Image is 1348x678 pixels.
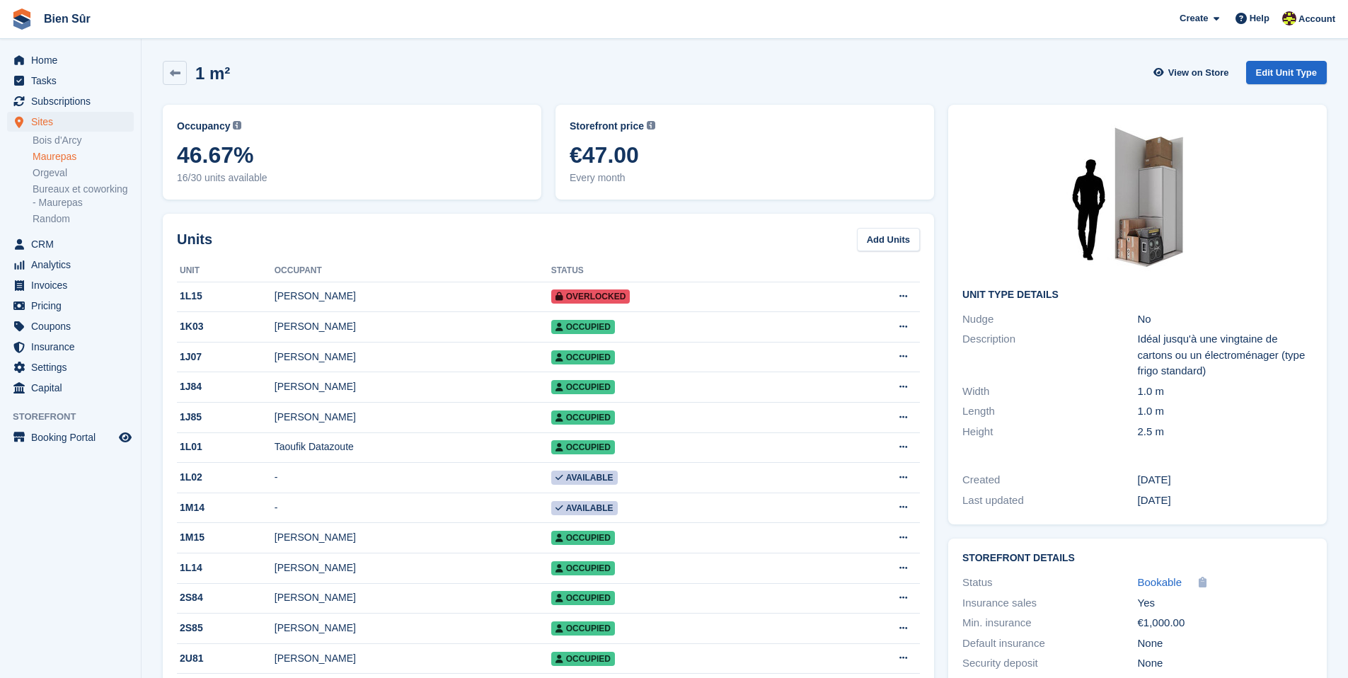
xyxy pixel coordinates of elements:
div: Length [962,403,1137,420]
a: Maurepas [33,150,134,163]
span: Occupied [551,531,615,545]
div: None [1138,655,1313,672]
span: Occupied [551,652,615,666]
div: 1K03 [177,319,275,334]
div: No [1138,311,1313,328]
a: menu [7,112,134,132]
img: icon-info-grey-7440780725fd019a000dd9b08b2336e03edf1995a4989e88bcd33f0948082b44.svg [233,121,241,130]
div: [PERSON_NAME] [275,289,551,304]
span: Occupied [551,621,615,636]
span: Create [1180,11,1208,25]
a: menu [7,316,134,336]
span: 46.67% [177,142,527,168]
a: menu [7,71,134,91]
span: Available [551,501,618,515]
div: 1J07 [177,350,275,364]
span: View on Store [1168,66,1229,80]
div: 1L01 [177,439,275,454]
div: 1M15 [177,530,275,545]
div: 1L02 [177,470,275,485]
div: Description [962,331,1137,379]
a: Orgeval [33,166,134,180]
a: Add Units [857,228,920,251]
div: [PERSON_NAME] [275,350,551,364]
span: Subscriptions [31,91,116,111]
a: menu [7,255,134,275]
div: 1J84 [177,379,275,394]
div: Security deposit [962,655,1137,672]
span: Coupons [31,316,116,336]
h2: Units [177,229,212,250]
a: menu [7,91,134,111]
div: Created [962,472,1137,488]
a: Preview store [117,429,134,446]
span: €47.00 [570,142,920,168]
h2: 1 m² [195,64,230,83]
div: [DATE] [1138,472,1313,488]
span: Occupied [551,440,615,454]
th: Status [551,260,819,282]
span: Storefront [13,410,141,424]
img: stora-icon-8386f47178a22dfd0bd8f6a31ec36ba5ce8667c1dd55bd0f319d3a0aa187defe.svg [11,8,33,30]
div: [PERSON_NAME] [275,561,551,575]
div: 1.0 m [1138,384,1313,400]
div: Last updated [962,493,1137,509]
span: Home [31,50,116,70]
a: Bookable [1138,575,1182,591]
div: [DATE] [1138,493,1313,509]
span: Available [551,471,618,485]
span: Occupied [551,410,615,425]
span: Account [1298,12,1335,26]
a: Bien Sûr [38,7,96,30]
div: Min. insurance [962,615,1137,631]
td: - [275,493,551,523]
div: [PERSON_NAME] [275,590,551,605]
span: Storefront price [570,119,644,134]
span: Capital [31,378,116,398]
div: Nudge [962,311,1137,328]
div: Insurance sales [962,595,1137,611]
span: Invoices [31,275,116,295]
div: [PERSON_NAME] [275,621,551,636]
div: Yes [1138,595,1313,611]
div: Taoufik Datazoute [275,439,551,454]
span: Insurance [31,337,116,357]
div: 1M14 [177,500,275,515]
div: None [1138,636,1313,652]
span: Settings [31,357,116,377]
div: 1.0 m [1138,403,1313,420]
img: box-1m2.jpg [1032,119,1244,278]
a: Edit Unit Type [1246,61,1327,84]
a: menu [7,296,134,316]
div: Height [962,424,1137,440]
span: Pricing [31,296,116,316]
span: Tasks [31,71,116,91]
div: 2.5 m [1138,424,1313,440]
div: Status [962,575,1137,591]
a: menu [7,427,134,447]
a: Random [33,212,134,226]
h2: Storefront Details [962,553,1313,564]
span: Sites [31,112,116,132]
div: [PERSON_NAME] [275,410,551,425]
a: menu [7,275,134,295]
div: 1L14 [177,561,275,575]
div: 2S84 [177,590,275,605]
div: 1L15 [177,289,275,304]
span: Help [1250,11,1269,25]
div: 2U81 [177,651,275,666]
a: menu [7,337,134,357]
span: Overlocked [551,289,630,304]
a: Bureaux et coworking - Maurepas [33,183,134,209]
span: Occupancy [177,119,230,134]
img: Marie Tran [1282,11,1296,25]
a: menu [7,357,134,377]
span: Occupied [551,380,615,394]
span: 16/30 units available [177,171,527,185]
span: Analytics [31,255,116,275]
div: Width [962,384,1137,400]
td: - [275,463,551,493]
div: [PERSON_NAME] [275,319,551,334]
th: Occupant [275,260,551,282]
span: Bookable [1138,576,1182,588]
